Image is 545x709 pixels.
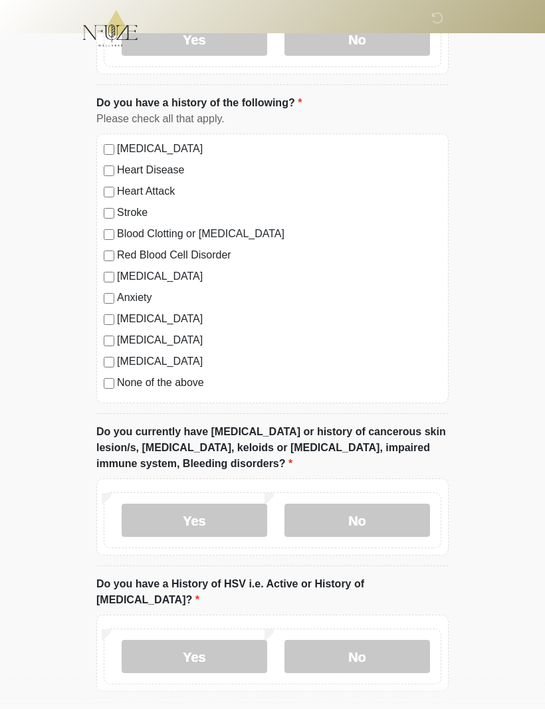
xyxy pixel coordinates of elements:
label: [MEDICAL_DATA] [117,332,441,348]
label: No [284,504,430,537]
img: NFuze Wellness Logo [83,10,138,47]
label: Anxiety [117,290,441,306]
label: Heart Disease [117,162,441,178]
label: Stroke [117,205,441,221]
input: [MEDICAL_DATA] [104,272,114,282]
label: [MEDICAL_DATA] [117,311,441,327]
label: [MEDICAL_DATA] [117,354,441,369]
input: None of the above [104,378,114,389]
label: Do you have a History of HSV i.e. Active or History of [MEDICAL_DATA]? [96,576,449,608]
label: None of the above [117,375,441,391]
input: Heart Disease [104,165,114,176]
input: Heart Attack [104,187,114,197]
label: [MEDICAL_DATA] [117,141,441,157]
label: Red Blood Cell Disorder [117,247,441,263]
label: No [284,640,430,673]
label: Do you have a history of the following? [96,95,302,111]
label: Heart Attack [117,183,441,199]
input: [MEDICAL_DATA] [104,144,114,155]
input: Anxiety [104,293,114,304]
label: Yes [122,640,267,673]
div: Please check all that apply. [96,111,449,127]
label: Do you currently have [MEDICAL_DATA] or history of cancerous skin lesion/s, [MEDICAL_DATA], keloi... [96,424,449,472]
input: [MEDICAL_DATA] [104,336,114,346]
label: Yes [122,504,267,537]
input: Blood Clotting or [MEDICAL_DATA] [104,229,114,240]
input: Red Blood Cell Disorder [104,251,114,261]
input: [MEDICAL_DATA] [104,357,114,367]
label: [MEDICAL_DATA] [117,268,441,284]
label: Blood Clotting or [MEDICAL_DATA] [117,226,441,242]
input: Stroke [104,208,114,219]
input: [MEDICAL_DATA] [104,314,114,325]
